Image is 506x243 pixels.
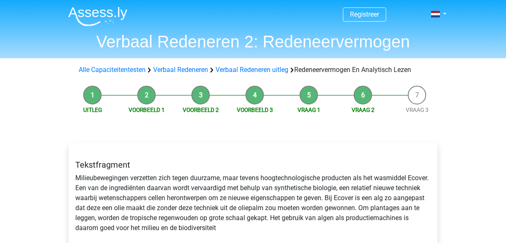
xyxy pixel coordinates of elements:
div: Redeneervermogen En Analytisch Lezen [75,65,431,75]
a: Registreer [350,10,379,18]
a: Vraag 1 [298,107,320,113]
h5: Tekstfragment [75,160,431,170]
a: Vraag 2 [352,107,375,113]
a: Voorbeeld 3 [237,107,273,113]
a: Verbaal Redeneren uitleg [216,66,288,74]
a: Vraag 3 [406,107,429,113]
a: Voorbeeld 1 [129,107,165,113]
a: Uitleg [83,107,102,113]
a: Verbaal Redeneren [153,66,208,74]
a: Alle Capaciteitentesten [79,66,146,74]
img: Assessly [68,7,127,26]
h1: Verbaal Redeneren 2: Redeneervermogen [62,32,444,52]
a: Voorbeeld 2 [183,107,219,113]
